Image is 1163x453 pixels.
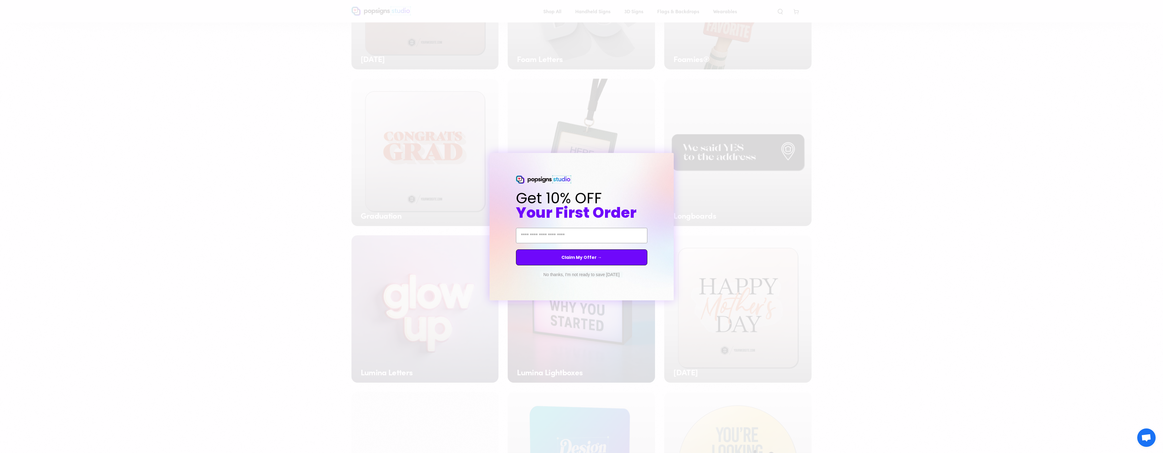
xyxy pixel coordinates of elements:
span: Your First Order [516,202,637,223]
span: Get 10% OFF [516,188,602,209]
button: Claim My Offer → [516,249,647,265]
button: No thanks, I'm not ready to save [DATE] [540,271,622,278]
img: Popsigns Studio [516,175,571,184]
div: Open chat [1137,428,1156,447]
